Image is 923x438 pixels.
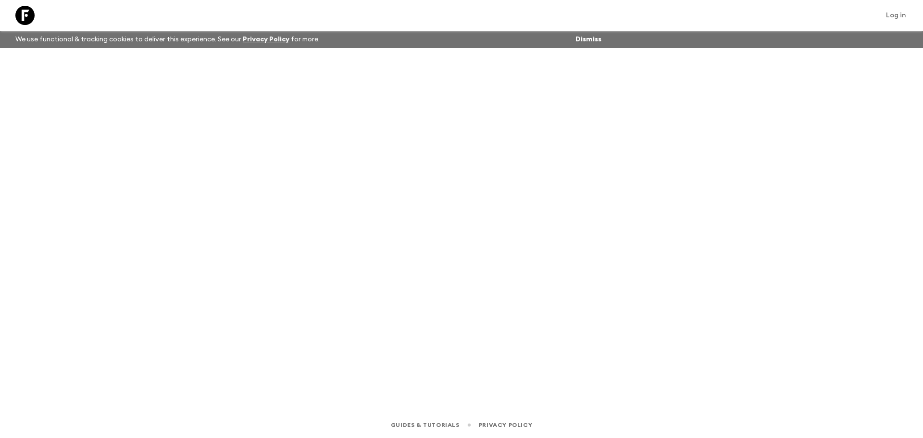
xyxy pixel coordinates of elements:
a: Guides & Tutorials [391,420,460,430]
button: Dismiss [573,33,604,46]
a: Privacy Policy [243,36,289,43]
a: Log in [881,9,911,22]
a: Privacy Policy [479,420,532,430]
p: We use functional & tracking cookies to deliver this experience. See our for more. [12,31,324,48]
